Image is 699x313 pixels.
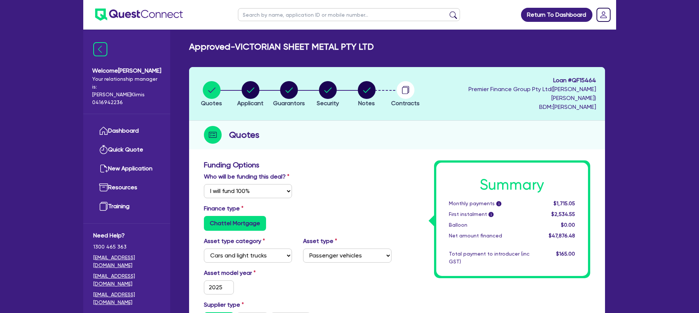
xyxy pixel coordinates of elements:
label: Supplier type [204,300,244,309]
h2: Quotes [229,128,259,141]
span: Premier Finance Group Pty Ltd ( [PERSON_NAME] [PERSON_NAME] ) [468,86,596,101]
button: Security [316,81,339,108]
a: [EMAIL_ADDRESS][DOMAIN_NAME] [93,272,160,288]
label: Chattel Mortgage [204,216,266,231]
span: $1,715.05 [554,200,575,206]
a: Training [93,197,160,216]
span: Security [317,100,339,107]
button: Quotes [201,81,222,108]
div: First instalment [443,210,535,218]
label: Who will be funding this deal? [204,172,289,181]
div: Balloon [443,221,535,229]
div: Total payment to introducer (inc GST) [443,250,535,266]
button: Applicant [237,81,264,108]
span: Applicant [237,100,263,107]
img: quick-quote [99,145,108,154]
a: Resources [93,178,160,197]
a: Quick Quote [93,140,160,159]
span: Welcome [PERSON_NAME] [92,66,161,75]
span: 1300 465 363 [93,243,160,251]
div: Monthly payments [443,200,535,207]
img: training [99,202,108,211]
span: $2,534.55 [551,211,575,217]
button: Contracts [391,81,420,108]
label: Finance type [204,204,243,213]
a: Dropdown toggle [594,5,613,24]
img: new-application [99,164,108,173]
a: Dashboard [93,121,160,140]
span: Guarantors [273,100,305,107]
a: [EMAIL_ADDRESS][DOMAIN_NAME] [93,291,160,306]
span: $165.00 [556,251,575,257]
button: Guarantors [273,81,305,108]
span: i [488,212,494,217]
label: Asset model year [198,269,298,277]
label: Asset type category [204,237,265,246]
span: $47,876.48 [549,233,575,239]
span: Need Help? [93,231,160,240]
input: Search by name, application ID or mobile number... [238,8,460,21]
label: Asset type [303,237,337,246]
h1: Summary [449,176,575,194]
a: Return To Dashboard [521,8,592,22]
span: Loan # QF15464 [427,76,596,85]
a: New Application [93,159,160,178]
img: step-icon [204,126,222,144]
span: Notes [358,100,375,107]
img: quest-connect-logo-blue [95,9,183,21]
h2: Approved - VICTORIAN SHEET METAL PTY LTD [189,41,374,52]
img: resources [99,183,108,192]
span: $0.00 [561,222,575,228]
div: Net amount financed [443,232,535,240]
a: [EMAIL_ADDRESS][DOMAIN_NAME] [93,254,160,269]
button: Notes [357,81,376,108]
h3: Funding Options [204,160,391,169]
span: BDM: [PERSON_NAME] [427,103,596,111]
span: Quotes [201,100,222,107]
span: i [496,201,501,206]
span: Contracts [391,100,420,107]
span: Your relationship manager is: [PERSON_NAME] Klimis 0416942236 [92,75,161,106]
img: icon-menu-close [93,42,107,56]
